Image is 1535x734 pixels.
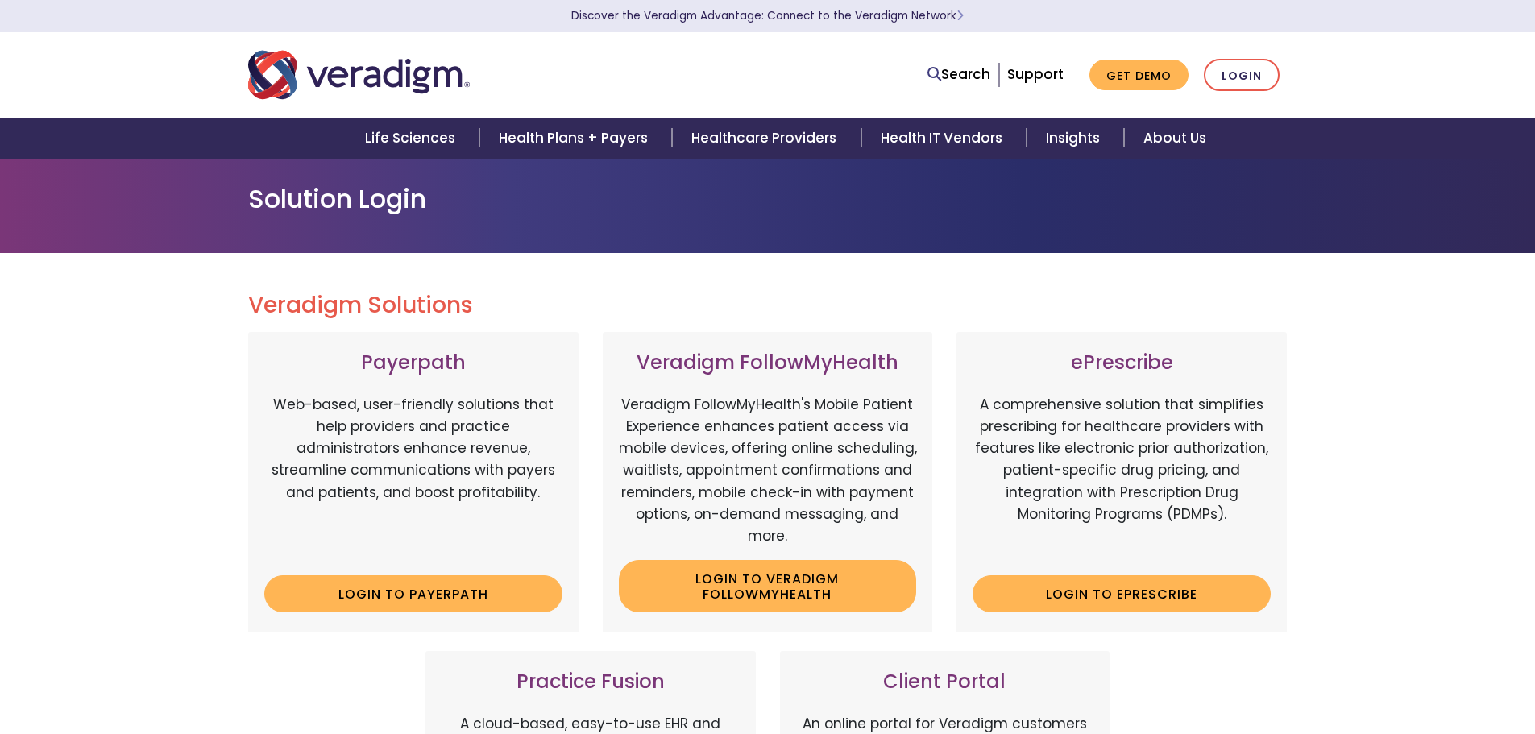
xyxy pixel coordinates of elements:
[1007,64,1064,84] a: Support
[973,351,1271,375] h3: ePrescribe
[973,394,1271,563] p: A comprehensive solution that simplifies prescribing for healthcare providers with features like ...
[796,670,1094,694] h3: Client Portal
[619,351,917,375] h3: Veradigm FollowMyHealth
[619,560,917,612] a: Login to Veradigm FollowMyHealth
[927,64,990,85] a: Search
[861,118,1027,159] a: Health IT Vendors
[973,575,1271,612] a: Login to ePrescribe
[619,394,917,547] p: Veradigm FollowMyHealth's Mobile Patient Experience enhances patient access via mobile devices, o...
[956,8,964,23] span: Learn More
[248,292,1288,319] h2: Veradigm Solutions
[672,118,861,159] a: Healthcare Providers
[346,118,479,159] a: Life Sciences
[248,184,1288,214] h1: Solution Login
[264,394,562,563] p: Web-based, user-friendly solutions that help providers and practice administrators enhance revenu...
[1124,118,1226,159] a: About Us
[1204,59,1280,92] a: Login
[1027,118,1124,159] a: Insights
[264,575,562,612] a: Login to Payerpath
[264,351,562,375] h3: Payerpath
[479,118,672,159] a: Health Plans + Payers
[1089,60,1189,91] a: Get Demo
[248,48,470,102] img: Veradigm logo
[571,8,964,23] a: Discover the Veradigm Advantage: Connect to the Veradigm NetworkLearn More
[442,670,740,694] h3: Practice Fusion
